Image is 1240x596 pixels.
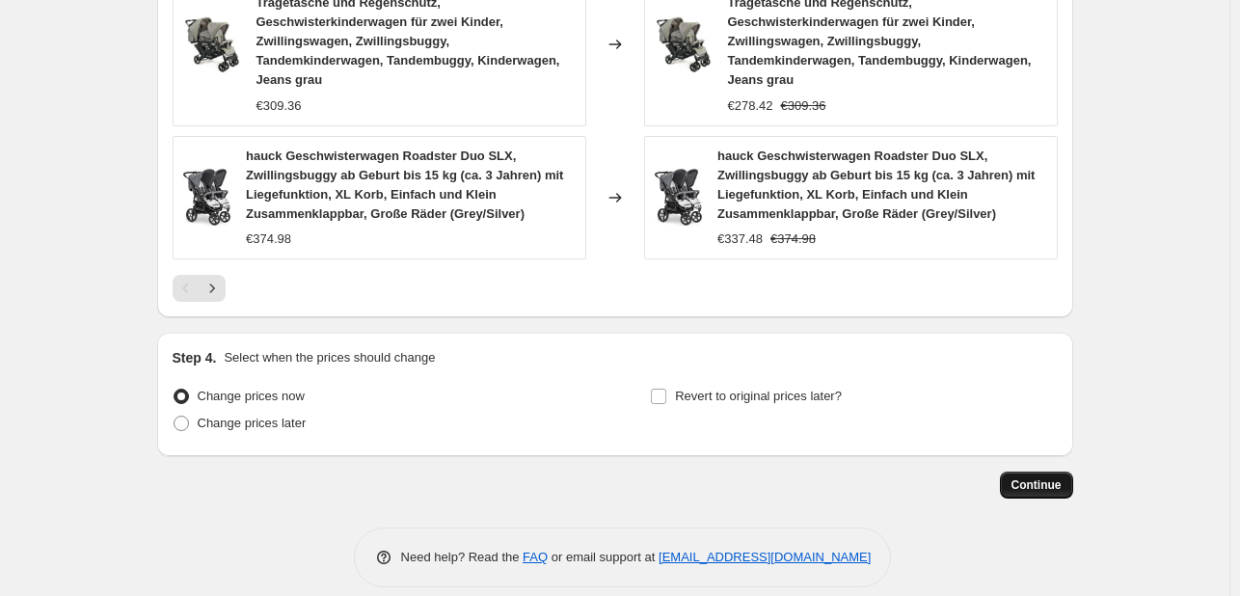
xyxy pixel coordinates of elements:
img: 61riYBBVZyL_80x.jpg [655,169,702,227]
span: Continue [1011,477,1062,493]
span: Change prices now [198,389,305,403]
span: hauck Geschwisterwagen Roadster Duo SLX, Zwillingsbuggy ab Geburt bis 15 kg (ca. 3 Jahren) mit Li... [246,149,563,221]
button: Continue [1000,472,1073,499]
button: Next [199,275,226,302]
strike: €309.36 [781,96,826,116]
a: FAQ [523,550,548,564]
img: 913eFHy_dAL_80x.jpg [183,15,241,73]
div: €374.98 [246,230,291,249]
a: [EMAIL_ADDRESS][DOMAIN_NAME] [659,550,871,564]
span: Change prices later [198,416,307,430]
h2: Step 4. [173,348,217,367]
div: €278.42 [728,96,773,116]
span: or email support at [548,550,659,564]
span: hauck Geschwisterwagen Roadster Duo SLX, Zwillingsbuggy ab Geburt bis 15 kg (ca. 3 Jahren) mit Li... [717,149,1035,221]
div: €309.36 [256,96,302,116]
span: Need help? Read the [401,550,524,564]
p: Select when the prices should change [224,348,435,367]
img: 61riYBBVZyL_80x.jpg [183,169,230,227]
nav: Pagination [173,275,226,302]
div: €337.48 [717,230,763,249]
span: Revert to original prices later? [675,389,842,403]
img: 913eFHy_dAL_80x.jpg [655,15,713,73]
strike: €374.98 [770,230,816,249]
